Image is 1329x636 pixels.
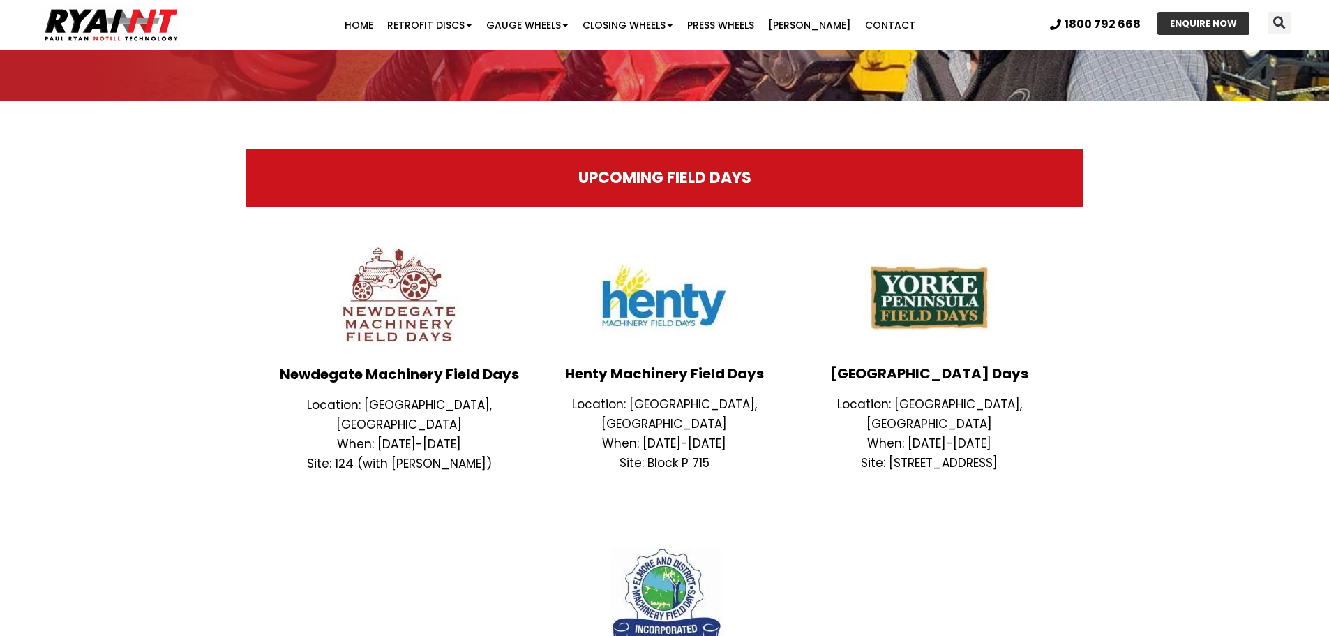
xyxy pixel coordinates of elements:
div: Search [1268,12,1291,34]
a: Press Wheels [680,11,761,39]
img: YorkePeninsula-FieldDays [859,242,999,353]
p: When: [DATE]-[DATE] [274,434,525,454]
a: ENQUIRE NOW [1157,12,1249,35]
p: Location: [GEOGRAPHIC_DATA], [GEOGRAPHIC_DATA] [274,395,525,434]
a: Closing Wheels [576,11,680,39]
nav: Menu [257,11,1002,39]
h3: Henty Machinery Field Days [539,367,790,380]
h2: UPCOMING FIELD DAYS [274,170,1056,186]
p: Site: Block P 715 [539,453,790,473]
img: Ryan NT logo [42,3,181,47]
a: Retrofit Discs [380,11,479,39]
p: Site: 124 (with [PERSON_NAME]) [274,454,525,473]
p: When: [DATE]-[DATE] [804,434,1055,453]
p: When: [DATE]-[DATE] [539,434,790,453]
a: Gauge Wheels [479,11,576,39]
a: Home [338,11,380,39]
a: Contact [858,11,922,39]
h3: [GEOGRAPHIC_DATA] Days [804,367,1055,380]
a: 1800 792 668 [1050,19,1141,30]
span: 1800 792 668 [1065,19,1141,30]
img: Henty Field Days Logo [594,242,734,353]
h3: Newdegate Machinery Field Days [274,367,525,381]
p: Site: [STREET_ADDRESS] [804,453,1055,473]
img: Newdegate Field Days Logo [329,242,469,353]
span: ENQUIRE NOW [1170,19,1237,28]
p: Location: [GEOGRAPHIC_DATA], [GEOGRAPHIC_DATA] [804,394,1055,434]
p: Location: [GEOGRAPHIC_DATA], [GEOGRAPHIC_DATA] [539,394,790,434]
a: [PERSON_NAME] [761,11,858,39]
